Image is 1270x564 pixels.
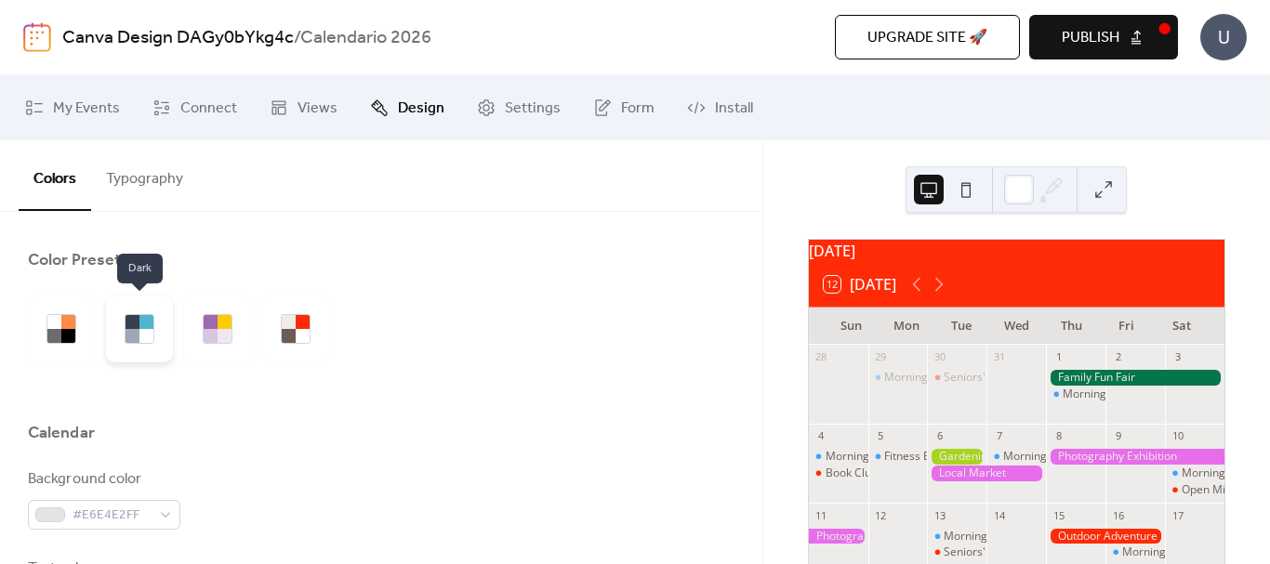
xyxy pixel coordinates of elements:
div: Fitness Bootcamp [884,449,976,465]
div: 31 [992,350,1006,364]
div: Morning Yoga Bliss [1122,544,1222,560]
b: Calendario 2026 [300,20,431,56]
div: 4 [814,429,828,443]
div: 2 [1111,350,1125,364]
div: Mon [879,308,933,345]
div: 9 [1111,429,1125,443]
div: Morning Yoga Bliss [1165,466,1224,481]
span: Dark [117,254,163,283]
a: Connect [139,83,251,133]
div: Calendar [28,422,95,444]
button: 12[DATE] [817,271,903,297]
div: Morning Yoga Bliss [986,449,1046,465]
span: Publish [1062,27,1119,49]
div: Seniors' Social Tea [927,370,986,386]
div: Photography Exhibition [809,529,868,544]
a: Views [256,83,351,133]
div: 14 [992,508,1006,522]
div: Seniors' Social Tea [927,544,986,560]
div: Seniors' Social Tea [944,370,1041,386]
div: Open Mic Night [1165,482,1224,498]
div: Open Mic Night [1182,482,1262,498]
b: / [294,20,300,56]
div: 29 [874,350,888,364]
a: My Events [11,83,134,133]
div: Outdoor Adventure Day [1046,529,1165,544]
button: Typography [91,140,198,209]
div: Thu [1044,308,1099,345]
span: Views [298,98,337,120]
span: Form [621,98,655,120]
span: #E6E4E2FF [73,505,151,527]
div: 13 [933,508,946,522]
span: Connect [180,98,237,120]
span: Design [398,98,444,120]
div: Morning Yoga Bliss [809,449,868,465]
div: 15 [1052,508,1065,522]
div: 8 [1052,429,1065,443]
div: Morning Yoga Bliss [868,370,928,386]
div: Wed [989,308,1044,345]
div: Morning Yoga Bliss [826,449,925,465]
div: 6 [933,429,946,443]
span: Upgrade site 🚀 [867,27,987,49]
img: logo [23,22,51,52]
div: Morning Yoga Bliss [1046,387,1105,402]
div: Gardening Workshop [927,449,986,465]
div: U [1200,14,1247,60]
div: Color Presets [28,249,129,271]
div: 16 [1111,508,1125,522]
div: 1 [1052,350,1065,364]
div: Fri [1099,308,1154,345]
div: Morning Yoga Bliss [927,529,986,544]
div: 5 [874,429,888,443]
span: Settings [505,98,561,120]
div: Background color [28,468,177,491]
div: 17 [1171,508,1184,522]
div: Morning Yoga Bliss [1003,449,1103,465]
div: Seniors' Social Tea [944,544,1041,560]
div: Local Market [927,466,1046,481]
span: Install [715,98,753,120]
a: Form [579,83,668,133]
div: Tue [933,308,988,345]
div: Family Fun Fair [1046,370,1224,386]
div: Photography Exhibition [1046,449,1224,465]
div: Morning Yoga Bliss [1063,387,1162,402]
div: Fitness Bootcamp [868,449,928,465]
div: 11 [814,508,828,522]
div: Sun [824,308,879,345]
div: 28 [814,350,828,364]
button: Upgrade site 🚀 [835,15,1020,59]
div: Book Club Gathering [809,466,868,481]
span: My Events [53,98,120,120]
a: Design [356,83,458,133]
div: 3 [1171,350,1184,364]
div: Morning Yoga Bliss [1105,544,1165,560]
a: Canva Design DAGy0bYkg4c [62,20,294,56]
div: [DATE] [809,240,1224,262]
a: Install [673,83,767,133]
div: Morning Yoga Bliss [944,529,1043,544]
div: Morning Yoga Bliss [884,370,984,386]
div: Book Club Gathering [826,466,933,481]
button: Publish [1029,15,1178,59]
div: 12 [874,508,888,522]
div: 10 [1171,429,1184,443]
div: 30 [933,350,946,364]
div: Sat [1155,308,1210,345]
div: 7 [992,429,1006,443]
button: Colors [19,140,91,211]
a: Settings [463,83,575,133]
